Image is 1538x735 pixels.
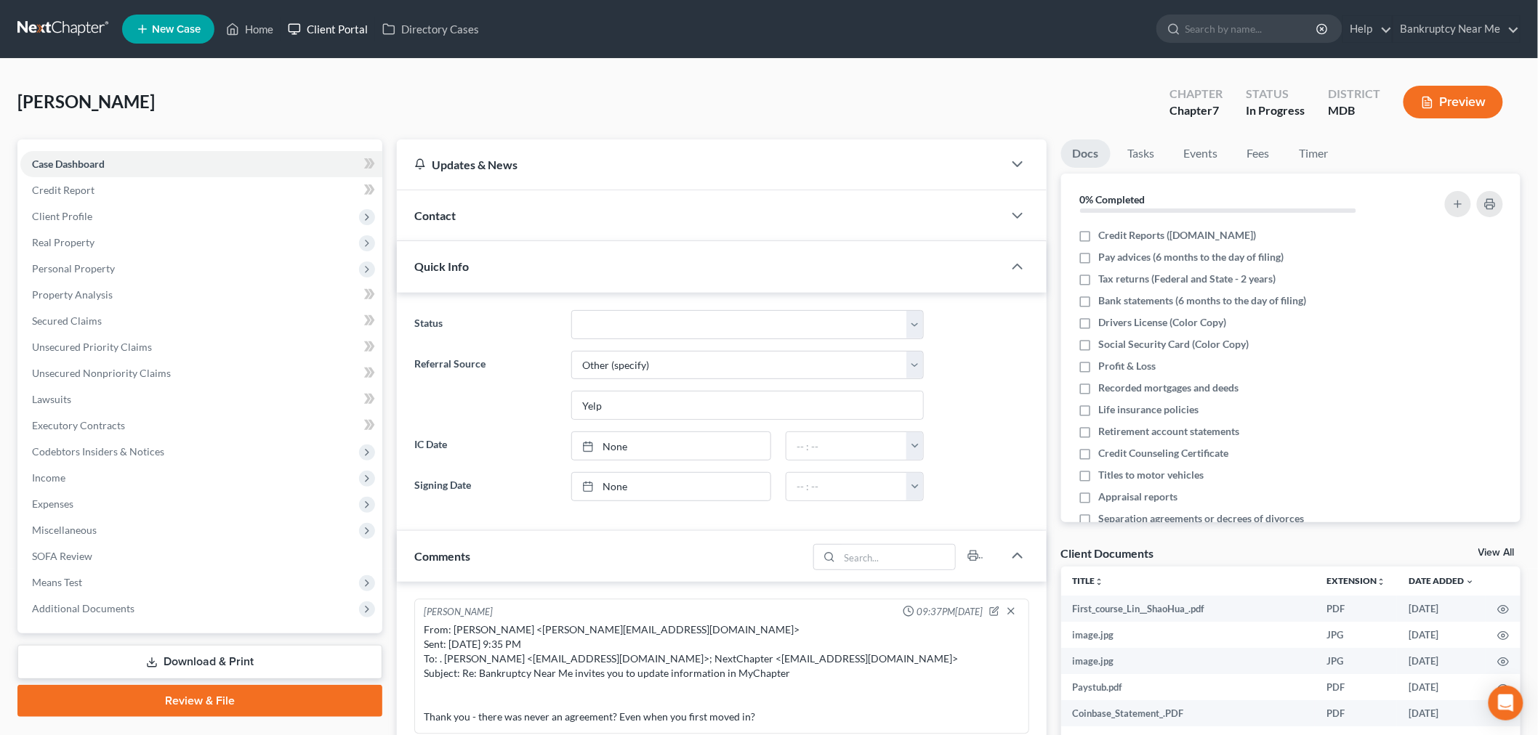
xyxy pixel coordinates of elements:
[1061,622,1316,648] td: image.jpg
[1393,16,1520,42] a: Bankruptcy Near Me
[1099,381,1239,395] span: Recorded mortgages and deeds
[1061,700,1316,726] td: Coinbase_Statement_.PDF
[1061,139,1111,168] a: Docs
[1099,511,1305,526] span: Separation agreements or decrees of divorces
[1099,337,1249,352] span: Social Security Card (Color Copy)
[219,16,281,42] a: Home
[32,158,105,170] span: Case Dashboard
[1409,575,1474,586] a: Date Added expand_more
[1465,577,1474,586] i: expand_more
[1099,402,1199,417] span: Life insurance policies
[1099,359,1156,373] span: Profit & Loss
[32,367,171,379] span: Unsecured Nonpriority Claims
[572,391,923,419] input: Other Referral Source
[1169,102,1223,119] div: Chapter
[1397,700,1486,726] td: [DATE]
[1099,272,1276,286] span: Tax returns (Federal and State - 2 years)
[1315,596,1397,622] td: PDF
[572,432,770,460] a: None
[1397,648,1486,674] td: [DATE]
[20,334,382,360] a: Unsecured Priority Claims
[572,473,770,500] a: None
[1489,686,1523,720] div: Open Intercom Messenger
[1328,86,1380,102] div: District
[32,288,113,301] span: Property Analysis
[32,314,102,327] span: Secured Claims
[1099,468,1204,482] span: Titles to motor vehicles
[414,157,986,172] div: Updates & News
[414,208,456,222] span: Contact
[1397,622,1486,648] td: [DATE]
[1328,102,1380,119] div: MDB
[1095,577,1104,586] i: unfold_more
[17,91,155,112] span: [PERSON_NAME]
[20,360,382,386] a: Unsecured Nonpriority Claims
[414,549,470,563] span: Comments
[32,602,134,614] span: Additional Documents
[1478,548,1515,558] a: View All
[1061,545,1154,561] div: Client Documents
[20,308,382,334] a: Secured Claims
[1212,103,1219,117] span: 7
[1116,139,1167,168] a: Tasks
[20,177,382,203] a: Credit Report
[424,606,493,620] div: [PERSON_NAME]
[1315,674,1397,700] td: PDF
[1099,315,1227,330] span: Drivers License (Color Copy)
[32,445,164,458] span: Codebtors Insiders & Notices
[1099,424,1240,439] span: Retirement account statements
[32,393,71,405] span: Lawsuits
[152,24,201,35] span: New Case
[1061,648,1316,674] td: image.jpg
[1061,596,1316,622] td: First_course_Lin__ShaoHua_.pdf
[32,550,92,562] span: SOFA Review
[32,576,82,588] span: Means Test
[20,413,382,439] a: Executory Contracts
[20,386,382,413] a: Lawsuits
[786,473,907,500] input: -- : --
[1326,575,1385,586] a: Extensionunfold_more
[1315,622,1397,648] td: JPG
[1073,575,1104,586] a: Titleunfold_more
[407,431,564,460] label: IC Date
[1315,700,1397,726] td: PDF
[375,16,486,42] a: Directory Cases
[1397,674,1486,700] td: [DATE]
[1061,674,1316,700] td: Paystub.pdf
[1397,596,1486,622] td: [DATE]
[1288,139,1340,168] a: Timer
[1185,15,1318,42] input: Search by name...
[1172,139,1230,168] a: Events
[1099,250,1284,264] span: Pay advices (6 months to the day of filing)
[281,16,375,42] a: Client Portal
[32,341,152,353] span: Unsecured Priority Claims
[32,184,94,196] span: Credit Report
[1404,86,1503,118] button: Preview
[32,210,92,222] span: Client Profile
[20,282,382,308] a: Property Analysis
[17,645,382,679] a: Download & Print
[20,543,382,569] a: SOFA Review
[1099,293,1307,308] span: Bank statements (6 months to the day of filing)
[1169,86,1223,102] div: Chapter
[17,685,382,717] a: Review & File
[32,471,65,484] span: Income
[840,545,955,569] input: Search...
[1246,102,1305,119] div: In Progress
[1099,228,1257,243] span: Credit Reports ([DOMAIN_NAME])
[20,151,382,177] a: Case Dashboard
[407,472,564,501] label: Signing Date
[32,262,115,275] span: Personal Property
[1343,16,1392,42] a: Help
[414,259,469,273] span: Quick Info
[424,623,1020,725] div: From: [PERSON_NAME] <[PERSON_NAME][EMAIL_ADDRESS][DOMAIN_NAME]> Sent: [DATE] 9:35 PM To: . [PERSO...
[32,236,94,248] span: Real Property
[1246,86,1305,102] div: Status
[1315,648,1397,674] td: JPG
[786,432,907,460] input: -- : --
[32,419,125,431] span: Executory Contracts
[1099,446,1229,460] span: Credit Counseling Certificate
[32,524,97,536] span: Miscellaneous
[1377,577,1385,586] i: unfold_more
[32,498,73,510] span: Expenses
